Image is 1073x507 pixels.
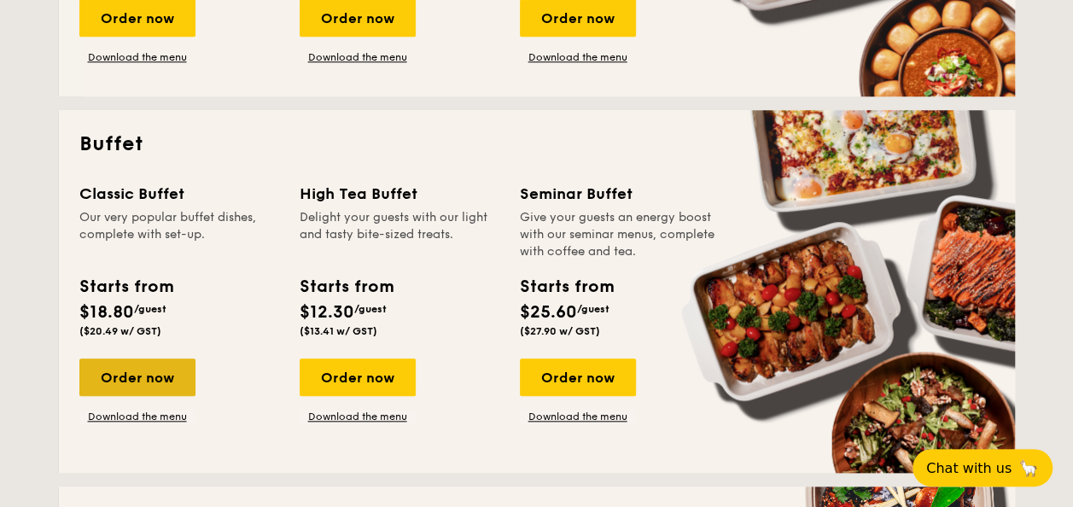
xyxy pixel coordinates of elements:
div: High Tea Buffet [300,182,499,206]
a: Download the menu [79,50,195,64]
div: Our very popular buffet dishes, complete with set-up. [79,209,279,260]
a: Download the menu [300,410,416,423]
span: ($20.49 w/ GST) [79,325,161,337]
span: ($27.90 w/ GST) [520,325,600,337]
button: Chat with us🦙 [913,449,1053,487]
span: /guest [577,303,609,315]
span: /guest [134,303,166,315]
div: Starts from [79,274,172,300]
a: Download the menu [520,410,636,423]
div: Starts from [300,274,393,300]
span: Chat with us [926,460,1012,476]
h2: Buffet [79,131,994,158]
a: Download the menu [520,50,636,64]
span: $18.80 [79,302,134,323]
div: Classic Buffet [79,182,279,206]
span: /guest [354,303,387,315]
div: Starts from [520,274,613,300]
div: Order now [79,358,195,396]
a: Download the menu [300,50,416,64]
div: Give your guests an energy boost with our seminar menus, complete with coffee and tea. [520,209,720,260]
div: Order now [520,358,636,396]
span: $12.30 [300,302,354,323]
span: 🦙 [1018,458,1039,478]
div: Delight your guests with our light and tasty bite-sized treats. [300,209,499,260]
a: Download the menu [79,410,195,423]
div: Order now [300,358,416,396]
span: $25.60 [520,302,577,323]
div: Seminar Buffet [520,182,720,206]
span: ($13.41 w/ GST) [300,325,377,337]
